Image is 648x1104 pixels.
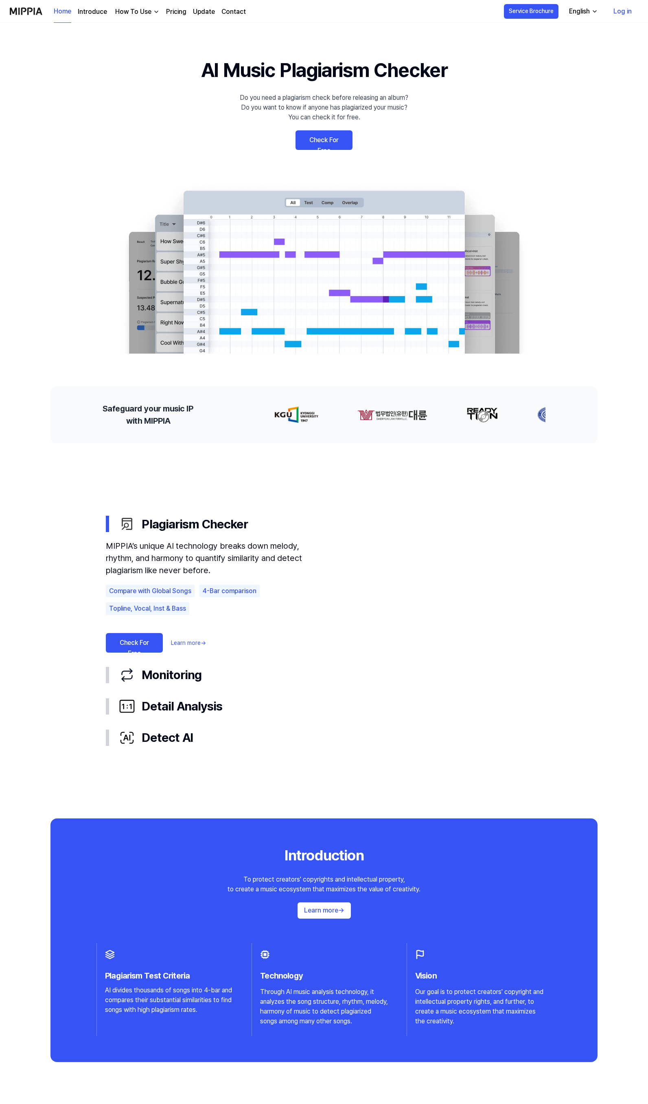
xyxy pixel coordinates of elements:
[119,728,542,747] div: Detect AI
[78,7,107,17] a: Introduce
[415,987,544,1026] div: Our goal is to protect creators' copyright and intellectual property rights, and further, to crea...
[153,9,160,15] img: down
[442,407,485,423] img: partner-logo-7
[567,7,591,16] div: English
[119,697,542,715] div: Detail Analysis
[252,407,281,423] img: partner-logo-5
[106,633,163,653] a: Check For Free
[240,93,408,122] div: Do you need a plagiarism check before releasing an album? Do you want to know if anyone has plagi...
[106,540,326,576] div: MIPPIA’s unique AI technology breaks down melody, rhythm, and harmony to quantify similarity and ...
[415,950,425,959] img: flag
[193,7,215,17] a: Update
[221,7,246,17] a: Contact
[260,987,389,1026] div: Through AI music analysis technology, it analyzes the song structure, rhythm, melody, harmony of ...
[298,902,351,919] button: Learn more→
[260,950,270,959] img: chip
[504,4,558,19] button: Service Brochure
[166,7,186,17] a: Pricing
[114,7,160,17] button: How To Use
[119,666,542,684] div: Monitoring
[106,540,542,659] div: Plagiarism Checker
[105,985,234,1015] div: AI divides thousands of songs into 4-bar and compares their substantial similarities to find song...
[106,722,542,753] button: Detect AI
[106,659,542,691] button: Monitoring
[524,407,594,423] img: partner-logo-8
[103,402,193,427] h2: Safeguard your music IP with MIPPIA
[106,508,542,540] button: Plagiarism Checker
[106,585,195,598] div: Compare with Global Songs
[119,515,542,533] div: Plagiarism Checker
[114,7,153,17] div: How To Use
[320,407,403,423] img: partner-logo-6
[171,639,206,647] a: Learn more→
[260,969,389,982] h3: Technology
[54,0,71,23] a: Home
[105,950,115,959] img: layer
[106,602,189,615] div: Topline, Vocal, Inst & Bass
[228,875,420,894] div: To protect creators' copyrights and intellectual property, to create a music ecosystem that maxim...
[285,844,364,866] div: Introduction
[415,969,544,982] h3: Vision
[563,3,603,20] button: English
[112,183,536,354] img: main Image
[199,585,260,598] div: 4-Bar comparison
[105,969,234,982] h3: Plagiarism Test Criteria
[106,691,542,722] button: Detail Analysis
[201,55,447,85] h1: AI Music Plagiarism Checker
[296,130,352,150] a: Check For Free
